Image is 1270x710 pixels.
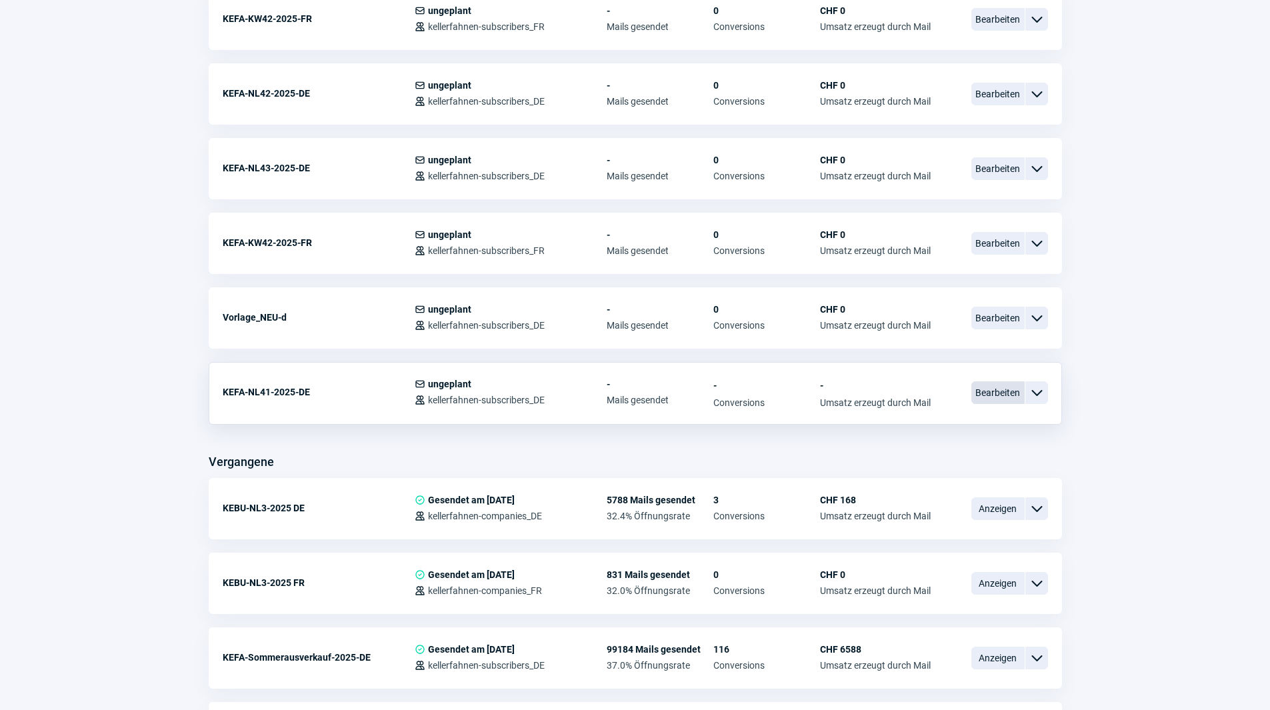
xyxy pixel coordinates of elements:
[971,8,1025,31] span: Bearbeiten
[428,395,545,405] span: kellerfahnen-subscribers_DE
[971,381,1025,404] span: Bearbeiten
[428,495,515,505] span: Gesendet am [DATE]
[607,245,713,256] span: Mails gesendet
[820,5,931,16] span: CHF 0
[820,569,931,580] span: CHF 0
[223,80,415,107] div: KEFA-NL42-2025-DE
[971,497,1025,520] span: Anzeigen
[820,379,931,392] span: -
[607,379,713,389] span: -
[607,495,713,505] span: 5788 Mails gesendet
[713,21,820,32] span: Conversions
[607,155,713,165] span: -
[607,511,713,521] span: 32.4% Öffnungsrate
[971,83,1025,105] span: Bearbeiten
[820,585,931,596] span: Umsatz erzeugt durch Mail
[713,229,820,240] span: 0
[713,644,820,655] span: 116
[607,395,713,405] span: Mails gesendet
[820,511,931,521] span: Umsatz erzeugt durch Mail
[428,80,471,91] span: ungeplant
[428,379,471,389] span: ungeplant
[428,660,545,671] span: kellerfahnen-subscribers_DE
[428,320,545,331] span: kellerfahnen-subscribers_DE
[713,155,820,165] span: 0
[820,660,931,671] span: Umsatz erzeugt durch Mail
[713,660,820,671] span: Conversions
[820,21,931,32] span: Umsatz erzeugt durch Mail
[820,96,931,107] span: Umsatz erzeugt durch Mail
[223,495,415,521] div: KEBU-NL3-2025 DE
[428,96,545,107] span: kellerfahnen-subscribers_DE
[713,569,820,580] span: 0
[223,569,415,596] div: KEBU-NL3-2025 FR
[223,155,415,181] div: KEFA-NL43-2025-DE
[713,585,820,596] span: Conversions
[820,245,931,256] span: Umsatz erzeugt durch Mail
[428,245,545,256] span: kellerfahnen-subscribers_FR
[428,304,471,315] span: ungeplant
[428,21,545,32] span: kellerfahnen-subscribers_FR
[607,644,713,655] span: 99184 Mails gesendet
[713,379,820,392] span: -
[820,80,931,91] span: CHF 0
[607,5,713,16] span: -
[428,155,471,165] span: ungeplant
[223,5,415,32] div: KEFA-KW42-2025-FR
[428,5,471,16] span: ungeplant
[713,171,820,181] span: Conversions
[607,229,713,240] span: -
[428,171,545,181] span: kellerfahnen-subscribers_DE
[820,171,931,181] span: Umsatz erzeugt durch Mail
[971,307,1025,329] span: Bearbeiten
[820,229,931,240] span: CHF 0
[713,397,820,408] span: Conversions
[428,511,542,521] span: kellerfahnen-companies_DE
[971,232,1025,255] span: Bearbeiten
[971,157,1025,180] span: Bearbeiten
[713,495,820,505] span: 3
[428,229,471,240] span: ungeplant
[713,304,820,315] span: 0
[223,229,415,256] div: KEFA-KW42-2025-FR
[428,585,542,596] span: kellerfahnen-companies_FR
[713,245,820,256] span: Conversions
[607,585,713,596] span: 32.0% Öffnungsrate
[713,5,820,16] span: 0
[971,647,1025,669] span: Anzeigen
[820,397,931,408] span: Umsatz erzeugt durch Mail
[971,572,1025,595] span: Anzeigen
[607,569,713,580] span: 831 Mails gesendet
[607,320,713,331] span: Mails gesendet
[607,171,713,181] span: Mails gesendet
[820,495,931,505] span: CHF 168
[607,80,713,91] span: -
[713,96,820,107] span: Conversions
[820,320,931,331] span: Umsatz erzeugt durch Mail
[820,644,931,655] span: CHF 6588
[428,569,515,580] span: Gesendet am [DATE]
[713,80,820,91] span: 0
[223,304,415,331] div: Vorlage_NEU-d
[607,96,713,107] span: Mails gesendet
[607,304,713,315] span: -
[820,155,931,165] span: CHF 0
[607,21,713,32] span: Mails gesendet
[607,660,713,671] span: 37.0% Öffnungsrate
[209,451,274,473] h3: Vergangene
[223,644,415,671] div: KEFA-Sommerausverkauf-2025-DE
[713,320,820,331] span: Conversions
[713,511,820,521] span: Conversions
[820,304,931,315] span: CHF 0
[223,379,415,405] div: KEFA-NL41-2025-DE
[428,644,515,655] span: Gesendet am [DATE]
